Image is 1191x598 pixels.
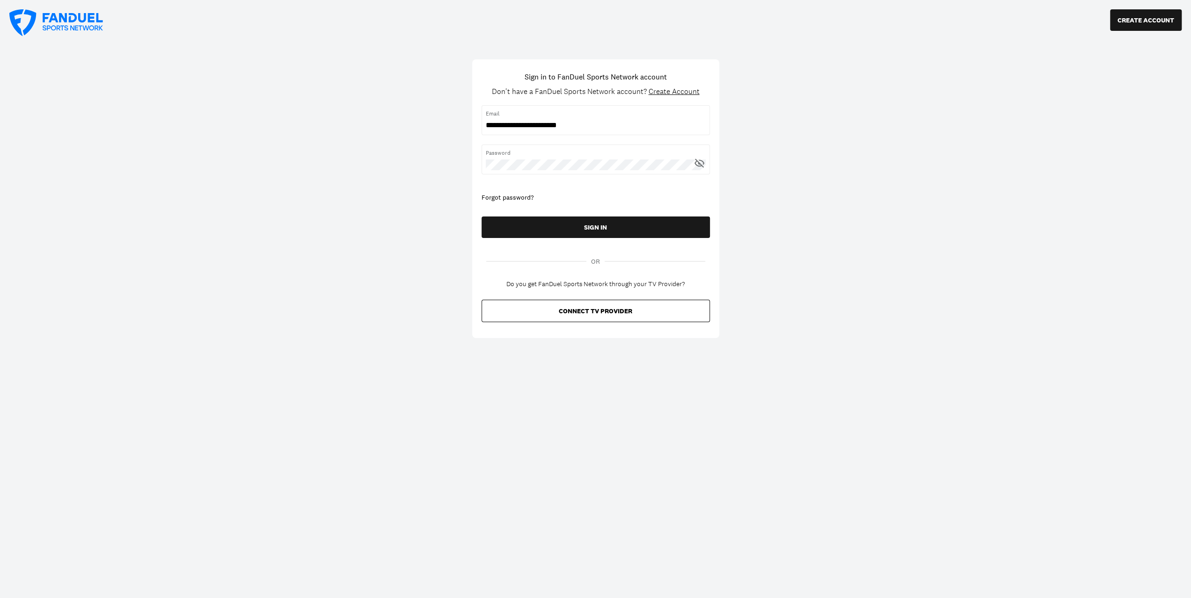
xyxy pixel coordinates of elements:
span: Create Account [649,86,700,96]
div: Don't have a FanDuel Sports Network account? [492,87,700,96]
span: Email [486,109,706,118]
div: Forgot password? [482,193,710,202]
span: Password [486,149,706,157]
span: OR [591,257,600,267]
div: Do you get FanDuel Sports Network through your TV Provider? [506,281,685,288]
h1: Sign in to FanDuel Sports Network account [525,71,667,82]
button: CONNECT TV PROVIDER [482,300,710,322]
button: CREATE ACCOUNT [1110,9,1182,31]
button: SIGN IN [482,216,710,238]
